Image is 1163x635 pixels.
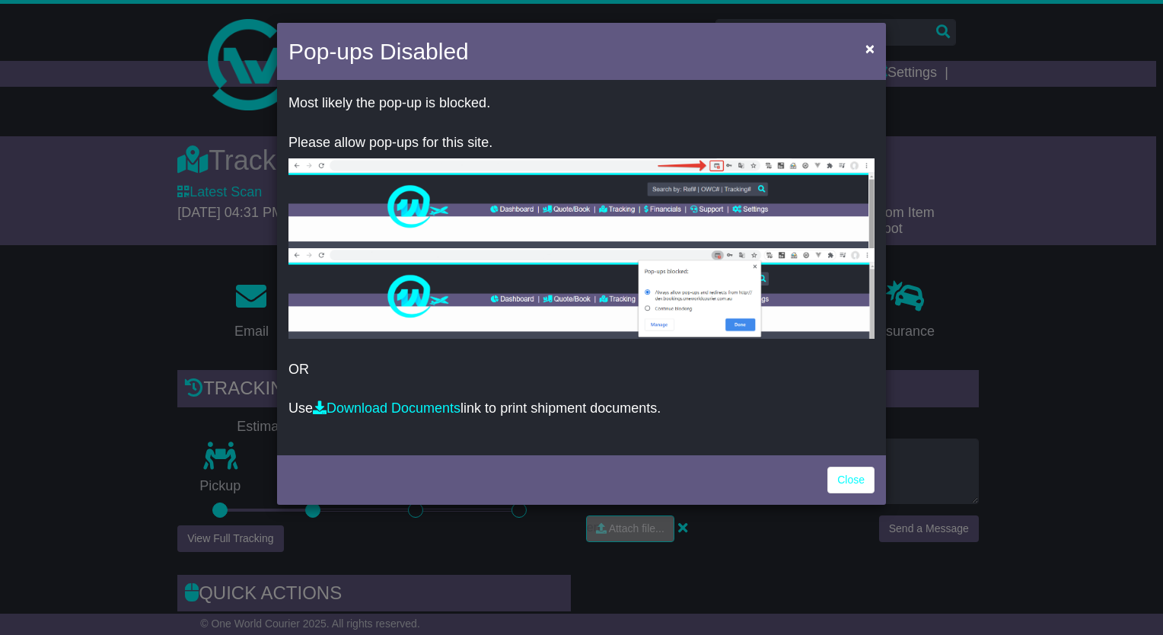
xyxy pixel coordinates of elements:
[288,135,875,152] p: Please allow pop-ups for this site.
[827,467,875,493] a: Close
[288,248,875,339] img: allow-popup-2.png
[865,40,875,57] span: ×
[288,400,875,417] p: Use link to print shipment documents.
[277,84,886,452] div: OR
[288,158,875,248] img: allow-popup-1.png
[288,95,875,112] p: Most likely the pop-up is blocked.
[288,34,469,69] h4: Pop-ups Disabled
[313,400,460,416] a: Download Documents
[858,33,882,64] button: Close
